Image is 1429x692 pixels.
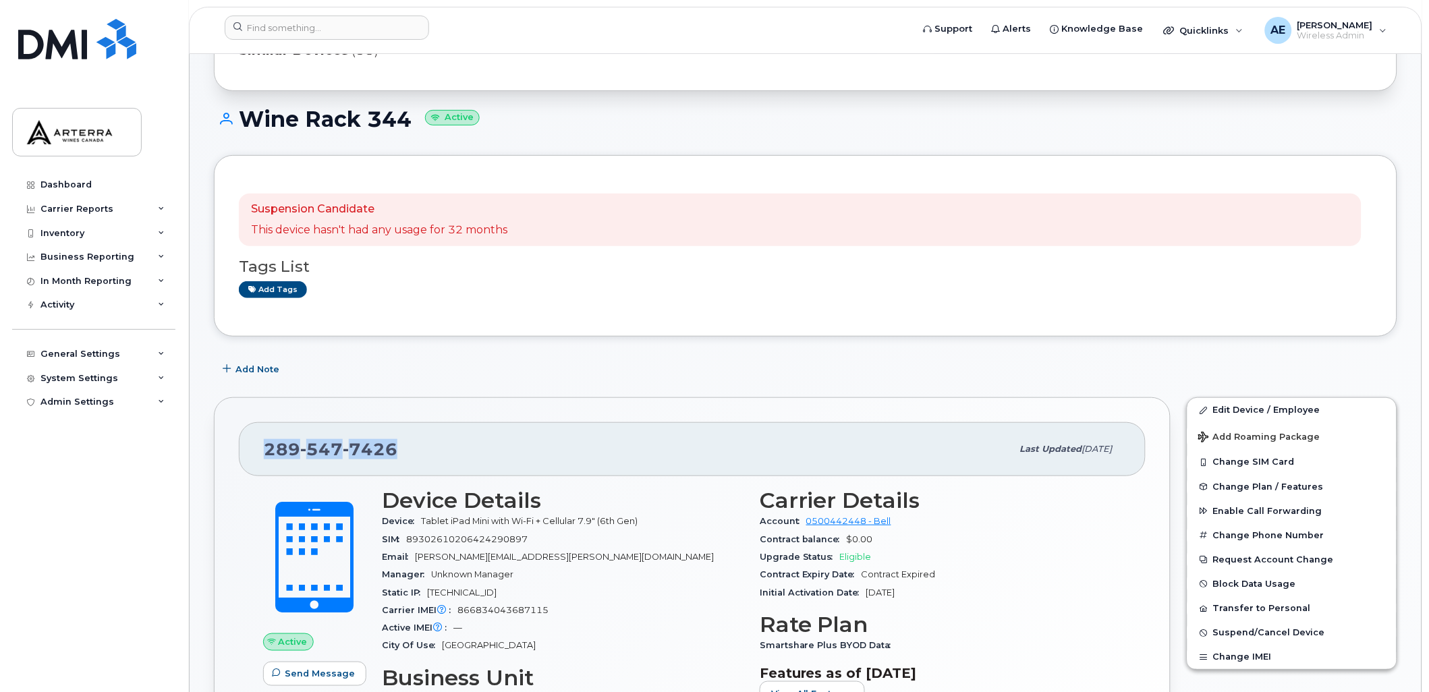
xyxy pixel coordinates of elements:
[1187,645,1397,669] button: Change IMEI
[840,552,872,562] span: Eligible
[1003,22,1032,36] span: Alerts
[1187,596,1397,621] button: Transfer to Personal
[214,107,1397,131] h1: Wine Rack 344
[1198,432,1320,444] span: Add Roaming Package
[1187,422,1397,450] button: Add Roaming Package
[760,612,1121,637] h3: Rate Plan
[415,552,714,562] span: [PERSON_NAME][EMAIL_ADDRESS][PERSON_NAME][DOMAIN_NAME]
[1271,22,1286,38] span: AE
[235,363,279,376] span: Add Note
[862,569,936,579] span: Contract Expired
[760,665,1121,681] h3: Features as of [DATE]
[225,16,429,40] input: Find something...
[300,439,343,459] span: 547
[214,357,291,381] button: Add Note
[263,662,366,686] button: Send Message
[382,516,421,526] span: Device
[1180,25,1229,36] span: Quicklinks
[760,534,847,544] span: Contract balance
[421,516,638,526] span: Tablet iPad Mini with Wi-Fi + Cellular 7.9" (6th Gen)
[760,516,806,526] span: Account
[382,666,744,690] h3: Business Unit
[425,110,480,125] small: Active
[239,258,1372,275] h3: Tags List
[1020,444,1082,454] span: Last updated
[382,534,406,544] span: SIM
[1187,475,1397,499] button: Change Plan / Features
[1187,499,1397,523] button: Enable Call Forwarding
[1041,16,1153,42] a: Knowledge Base
[847,534,873,544] span: $0.00
[1154,17,1253,44] div: Quicklinks
[382,640,442,650] span: City Of Use
[914,16,982,42] a: Support
[866,587,895,598] span: [DATE]
[1187,398,1397,422] a: Edit Device / Employee
[1187,572,1397,596] button: Block Data Usage
[239,281,307,298] a: Add tags
[285,667,355,680] span: Send Message
[1187,548,1397,572] button: Request Account Change
[431,569,513,579] span: Unknown Manager
[1297,30,1373,41] span: Wireless Admin
[1213,482,1324,492] span: Change Plan / Features
[982,16,1041,42] a: Alerts
[406,534,528,544] span: 89302610206424290897
[453,623,462,633] span: —
[382,552,415,562] span: Email
[251,223,507,238] p: This device hasn't had any usage for 32 months
[1256,17,1397,44] div: Alexander Erofeev
[382,623,453,633] span: Active IMEI
[1082,444,1113,454] span: [DATE]
[279,635,308,648] span: Active
[1187,523,1397,548] button: Change Phone Number
[382,569,431,579] span: Manager
[1213,628,1325,638] span: Suspend/Cancel Device
[806,516,891,526] a: 0500442448 - Bell
[760,552,840,562] span: Upgrade Status
[760,587,866,598] span: Initial Activation Date
[1187,450,1397,474] button: Change SIM Card
[1187,621,1397,645] button: Suspend/Cancel Device
[343,439,397,459] span: 7426
[251,202,507,217] p: Suspension Candidate
[382,587,427,598] span: Static IP
[1213,506,1322,516] span: Enable Call Forwarding
[442,640,536,650] span: [GEOGRAPHIC_DATA]
[760,640,898,650] span: Smartshare Plus BYOD Data
[760,569,862,579] span: Contract Expiry Date
[264,439,397,459] span: 289
[935,22,973,36] span: Support
[760,488,1121,513] h3: Carrier Details
[1062,22,1144,36] span: Knowledge Base
[427,587,497,598] span: [TECHNICAL_ID]
[382,488,744,513] h3: Device Details
[382,605,457,615] span: Carrier IMEI
[457,605,549,615] span: 866834043687115
[1297,20,1373,30] span: [PERSON_NAME]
